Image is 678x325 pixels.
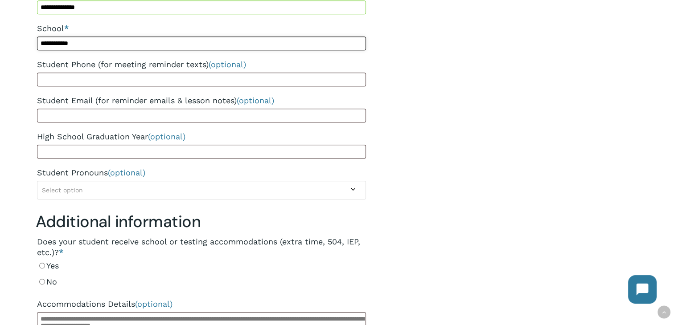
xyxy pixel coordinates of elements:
[42,187,83,194] span: Select option
[37,93,366,109] label: Student Email (for reminder emails & lesson notes)
[37,165,366,181] label: Student Pronouns
[39,279,45,284] input: No
[37,274,366,290] label: No
[37,258,366,274] label: Yes
[209,60,246,69] span: (optional)
[36,211,367,232] h3: Additional information
[59,248,63,257] abbr: required
[148,132,185,141] span: (optional)
[108,168,145,177] span: (optional)
[37,20,366,37] label: School
[39,263,45,268] input: Yes
[37,236,366,258] legend: Does your student receive school or testing accommodations (extra time, 504, IEP, etc.)?
[619,266,666,313] iframe: Chatbot
[37,296,366,312] label: Accommodations Details
[37,57,366,73] label: Student Phone (for meeting reminder texts)
[237,96,274,105] span: (optional)
[37,129,366,145] label: High School Graduation Year
[135,299,173,309] span: (optional)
